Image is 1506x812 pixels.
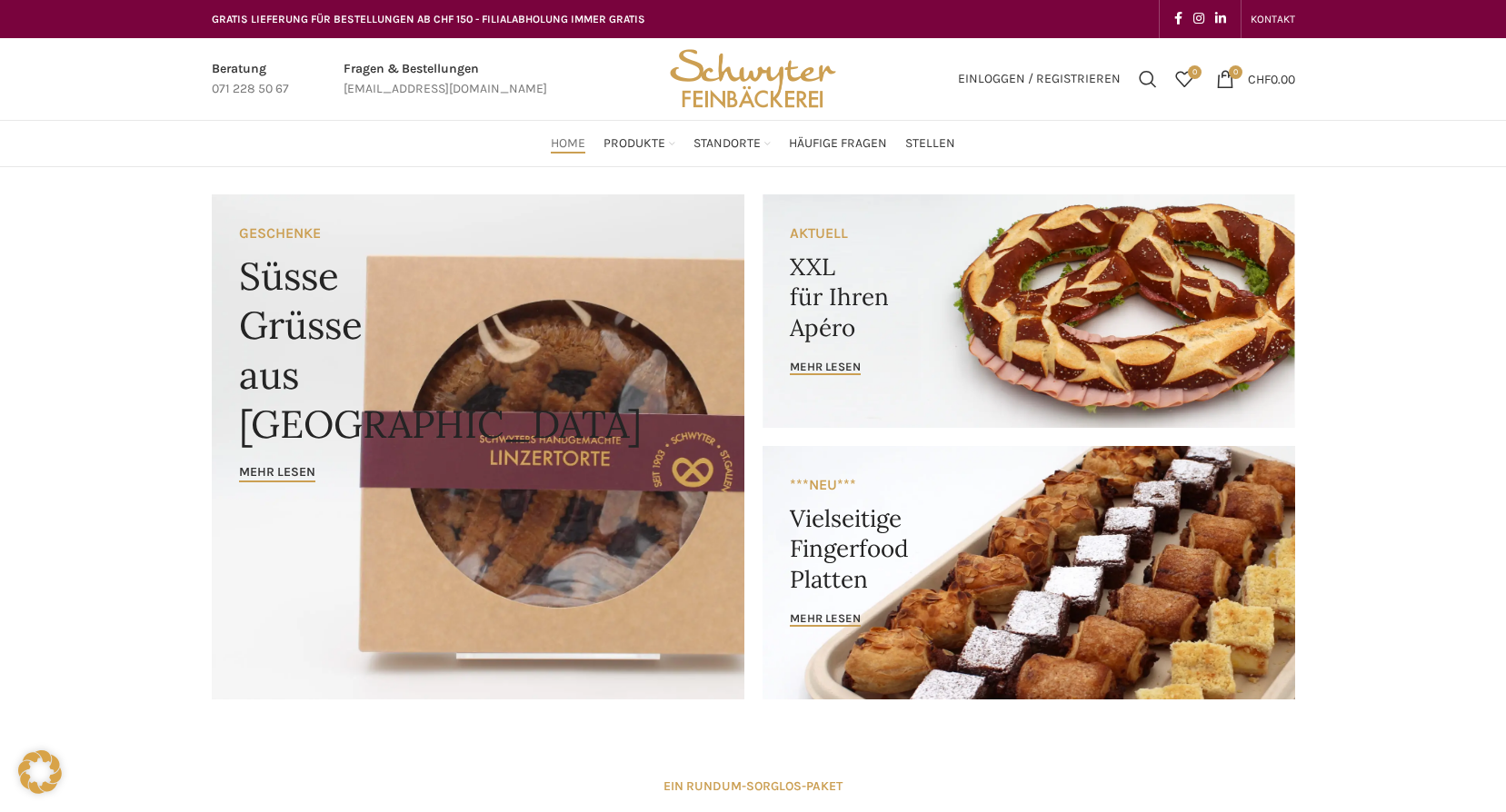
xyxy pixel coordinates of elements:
a: Home [551,125,585,162]
a: Instagram social link [1188,6,1210,32]
strong: EIN RUNDUM-SORGLOS-PAKET [663,778,843,794]
bdi: 0.00 [1248,71,1295,86]
a: Facebook social link [1169,6,1188,32]
a: KONTAKT [1251,1,1295,37]
a: Suchen [1130,61,1166,97]
span: CHF [1248,71,1271,86]
span: Standorte [693,135,761,153]
a: Banner link [763,446,1295,699]
span: Produkte [603,135,665,153]
span: Einloggen / Registrieren [958,73,1121,85]
a: Einloggen / Registrieren [949,61,1130,97]
a: Standorte [693,125,771,162]
span: 0 [1188,65,1202,79]
a: Linkedin social link [1210,6,1232,32]
span: Häufige Fragen [789,135,887,153]
a: Stellen [905,125,955,162]
div: Main navigation [203,125,1304,162]
a: 0 CHF0.00 [1207,61,1304,97]
img: Bäckerei Schwyter [663,38,842,120]
span: Home [551,135,585,153]
span: 0 [1229,65,1242,79]
a: 0 [1166,61,1202,97]
span: KONTAKT [1251,13,1295,25]
span: GRATIS LIEFERUNG FÜR BESTELLUNGEN AB CHF 150 - FILIALABHOLUNG IMMER GRATIS [212,13,645,25]
a: Häufige Fragen [789,125,887,162]
a: Banner link [212,194,744,699]
div: Meine Wunschliste [1166,61,1202,97]
a: Banner link [763,194,1295,428]
a: Produkte [603,125,675,162]
span: Stellen [905,135,955,153]
a: Site logo [663,70,842,85]
a: Infobox link [344,59,547,100]
a: Infobox link [212,59,289,100]
div: Secondary navigation [1242,1,1304,37]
